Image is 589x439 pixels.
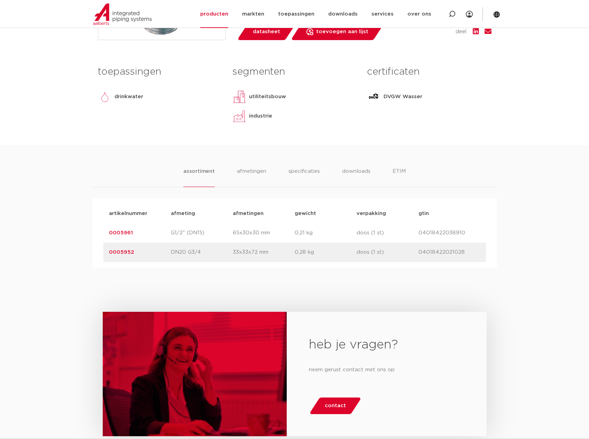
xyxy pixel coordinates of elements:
[237,167,266,187] li: afmetingen
[253,26,280,37] span: datasheet
[171,248,233,256] p: DN20 G3/4
[325,400,346,411] span: contact
[418,229,480,237] p: 04018422038910
[384,93,422,101] p: DVGW Wasser
[183,167,215,187] li: assortiment
[295,229,357,237] p: 0,21 kg
[295,209,357,218] p: gewicht
[418,248,480,256] p: 04018422021028
[316,26,368,37] span: toevoegen aan lijst
[232,109,246,123] img: industrie
[98,90,112,104] img: drinkwater
[233,248,295,256] p: 33x33x72 mm
[171,209,233,218] p: afmeting
[233,209,295,218] p: afmetingen
[232,90,246,104] img: utiliteitsbouw
[237,24,296,40] a: datasheet
[342,167,370,187] li: downloads
[249,112,272,120] p: industrie
[455,28,467,36] span: deel:
[357,229,418,237] p: doos (1 st)
[309,398,362,414] a: contact
[109,209,171,218] p: artikelnummer
[309,364,464,375] p: neem gerust contact met ons op
[367,90,381,104] img: DVGW Wasser
[309,337,464,353] h2: heb je vragen?
[233,229,295,237] p: 65x30x30 mm
[357,209,418,218] p: verpakking
[357,248,418,256] p: doos (1 st)
[367,65,491,79] h3: certificaten
[288,167,320,187] li: specificaties
[393,167,406,187] li: ETIM
[109,230,133,235] a: 0005961
[418,209,480,218] p: gtin
[114,93,143,101] p: drinkwater
[171,229,233,237] p: G1/2" (DN15)
[232,65,357,79] h3: segmenten
[109,250,134,255] a: 0005952
[98,65,222,79] h3: toepassingen
[295,248,357,256] p: 0,28 kg
[249,93,286,101] p: utiliteitsbouw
